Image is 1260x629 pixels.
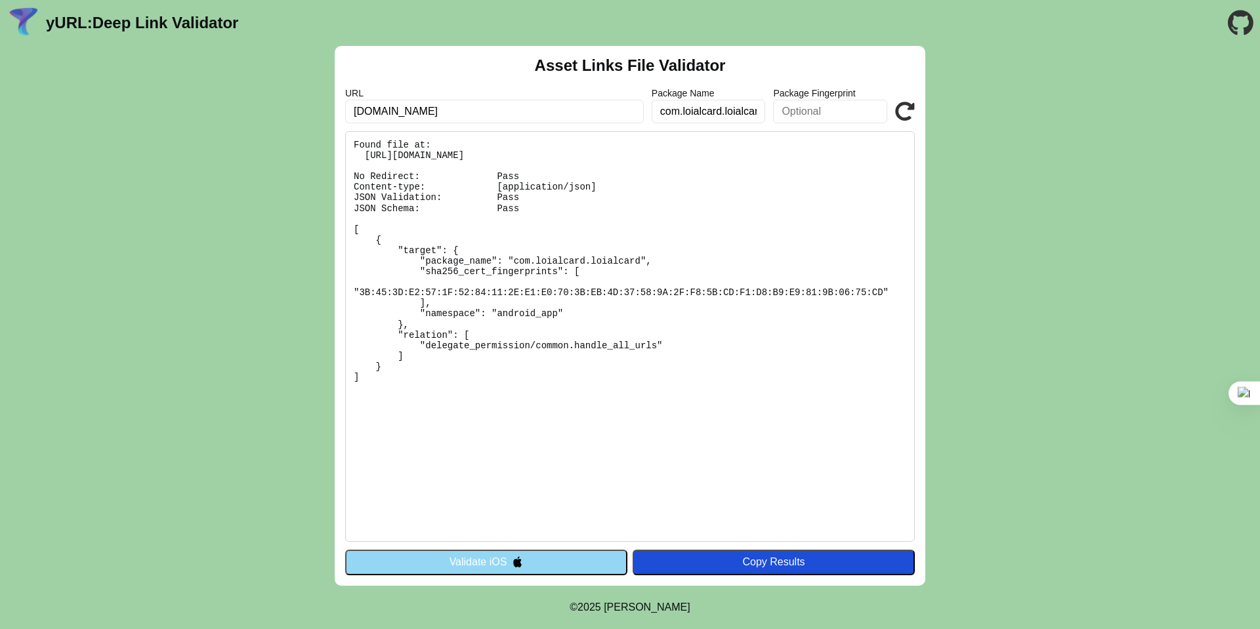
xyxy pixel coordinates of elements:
a: Michael Ibragimchayev's Personal Site [604,601,690,613]
footer: © [570,586,690,629]
input: Optional [652,100,766,123]
button: Copy Results [633,550,915,575]
input: Optional [773,100,887,123]
input: Required [345,100,644,123]
div: Copy Results [639,556,908,568]
img: yURL Logo [7,6,41,40]
span: 2025 [577,601,601,613]
button: Validate iOS [345,550,627,575]
a: yURL:Deep Link Validator [46,14,238,32]
h2: Asset Links File Validator [535,56,726,75]
label: Package Name [652,88,766,98]
label: URL [345,88,644,98]
pre: Found file at: [URL][DOMAIN_NAME] No Redirect: Pass Content-type: [application/json] JSON Validat... [345,131,915,542]
img: appleIcon.svg [512,556,523,567]
label: Package Fingerprint [773,88,887,98]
